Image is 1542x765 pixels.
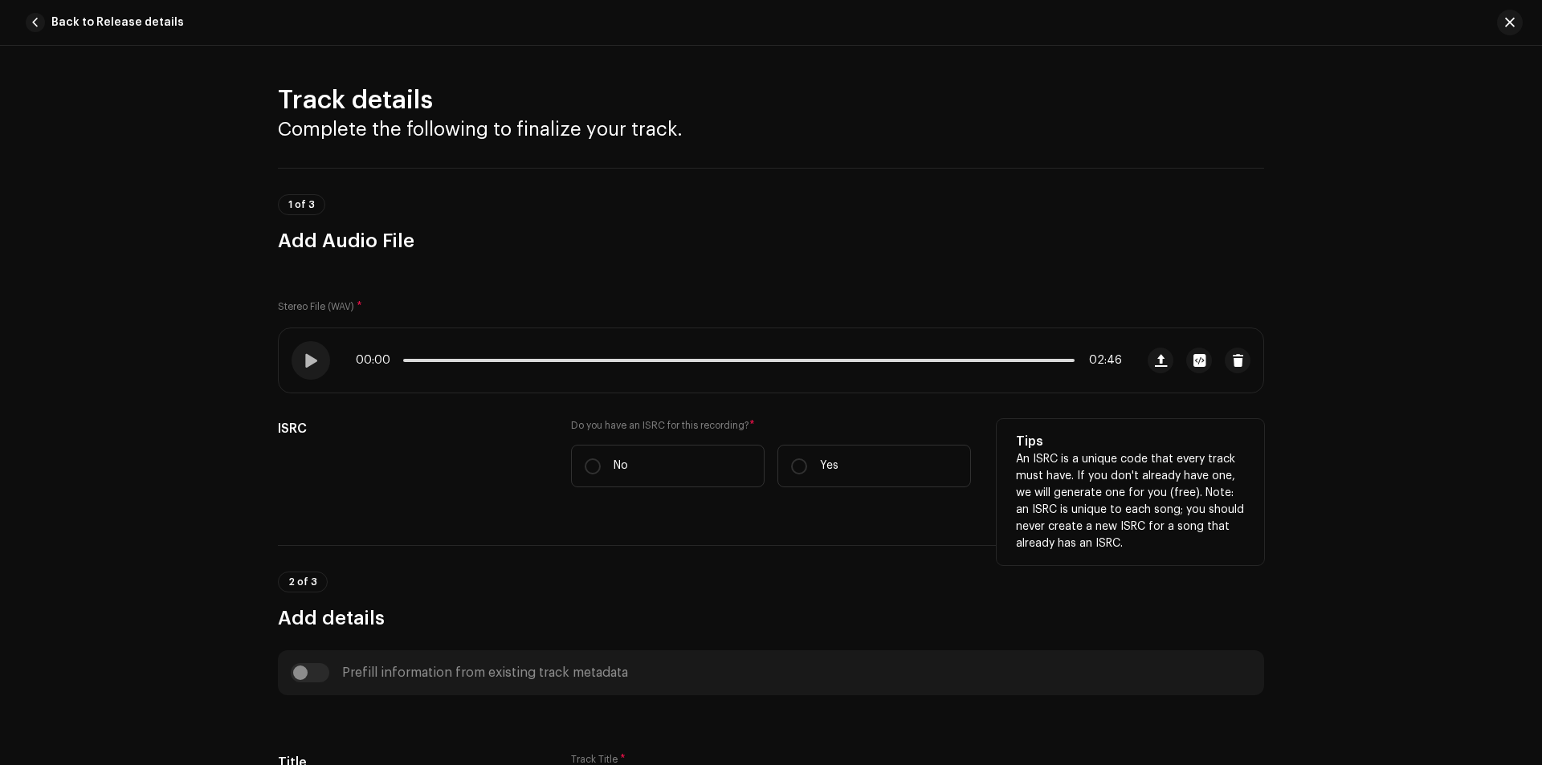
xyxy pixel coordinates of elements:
[571,419,971,432] label: Do you have an ISRC for this recording?
[820,458,838,474] p: Yes
[288,200,315,210] span: 1 of 3
[288,577,317,587] span: 2 of 3
[278,116,1264,142] h3: Complete the following to finalize your track.
[278,419,545,438] h5: ISRC
[356,354,397,367] span: 00:00
[1016,451,1245,552] p: An ISRC is a unique code that every track must have. If you don't already have one, we will gener...
[1016,432,1245,451] h5: Tips
[1081,354,1122,367] span: 02:46
[278,605,1264,631] h3: Add details
[278,302,354,311] small: Stereo File (WAV)
[278,228,1264,254] h3: Add Audio File
[614,458,628,474] p: No
[278,84,1264,116] h2: Track details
